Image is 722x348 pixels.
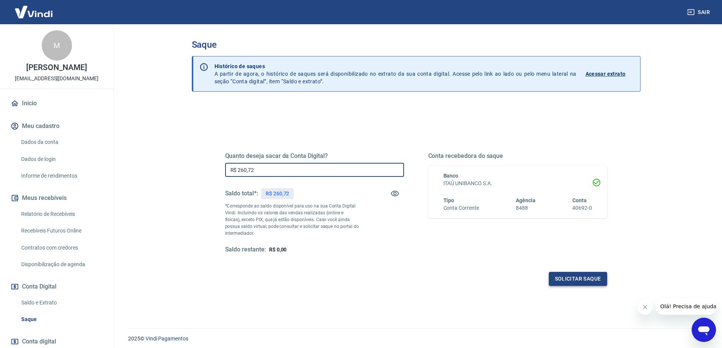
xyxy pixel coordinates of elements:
p: R$ 260,72 [266,190,290,198]
button: Solicitar saque [549,272,607,286]
p: *Corresponde ao saldo disponível para uso na sua Conta Digital Vindi. Incluindo os valores das ve... [225,203,359,237]
a: Acessar extrato [586,62,634,85]
p: Acessar extrato [586,70,626,78]
a: Início [9,95,104,112]
iframe: Fechar mensagem [637,300,653,315]
a: Contratos com credores [18,240,104,256]
a: Disponibilização de agenda [18,257,104,272]
a: Dados da conta [18,134,104,150]
a: Vindi Pagamentos [146,336,188,342]
span: Conta digital [22,336,56,347]
span: Olá! Precisa de ajuda? [5,5,64,11]
h6: 40692-0 [572,204,592,212]
span: Conta [572,197,587,203]
p: [EMAIL_ADDRESS][DOMAIN_NAME] [15,75,99,83]
h6: 8488 [516,204,536,212]
h5: Conta recebedora do saque [428,152,607,160]
span: Agência [516,197,536,203]
iframe: Mensagem da empresa [656,298,716,315]
span: R$ 0,00 [269,247,287,253]
a: Relatório de Recebíveis [18,206,104,222]
a: Saldo e Extrato [18,295,104,311]
p: [PERSON_NAME] [26,64,87,72]
h5: Quanto deseja sacar da Conta Digital? [225,152,404,160]
a: Dados de login [18,151,104,167]
span: Banco [443,173,459,179]
div: M [42,30,72,61]
h5: Saldo restante: [225,246,266,254]
h5: Saldo total*: [225,190,258,197]
p: 2025 © [128,335,704,343]
h6: Conta Corrente [443,204,479,212]
button: Meu cadastro [9,118,104,134]
span: Tipo [443,197,454,203]
img: Vindi [9,0,58,23]
a: Informe de rendimentos [18,168,104,184]
h6: ITAÚ UNIBANCO S.A. [443,179,592,187]
button: Conta Digital [9,278,104,295]
a: Saque [18,312,104,327]
button: Meus recebíveis [9,190,104,206]
p: Histórico de saques [215,62,576,70]
p: A partir de agora, o histórico de saques será disponibilizado no extrato da sua conta digital. Ac... [215,62,576,85]
button: Sair [686,5,713,19]
a: Recebíveis Futuros Online [18,223,104,239]
iframe: Botão para abrir a janela de mensagens [692,318,716,342]
h3: Saque [192,39,641,50]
